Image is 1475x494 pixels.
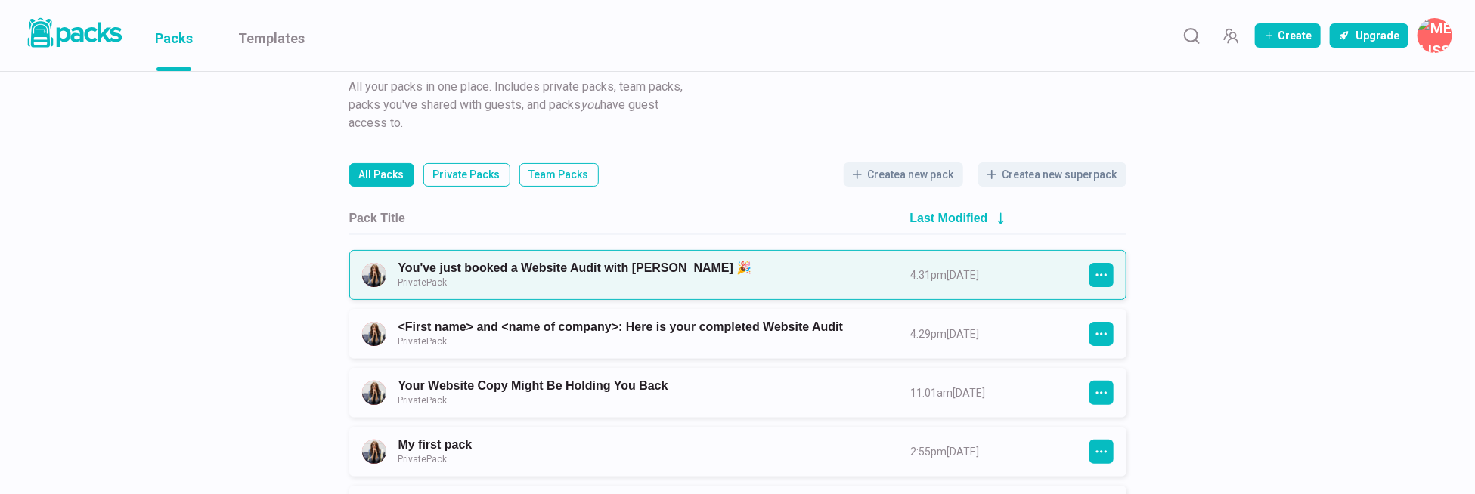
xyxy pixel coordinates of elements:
a: Packs logo [23,15,125,56]
h2: Last Modified [910,211,988,225]
button: Createa new superpack [978,162,1126,187]
button: Upgrade [1330,23,1408,48]
img: Packs logo [23,15,125,51]
p: Team Packs [529,167,589,183]
button: Manage Team Invites [1216,20,1246,51]
button: Create Pack [1255,23,1321,48]
p: All Packs [359,167,404,183]
p: All your packs in one place. Includes private packs, team packs, packs you've shared with guests,... [349,78,689,132]
button: Melissa Hunsberger [1418,18,1452,53]
button: Search [1176,20,1207,51]
p: Private Packs [433,167,500,183]
h2: Pack Title [349,211,405,225]
button: Createa new pack [844,162,963,187]
i: you [581,97,601,112]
